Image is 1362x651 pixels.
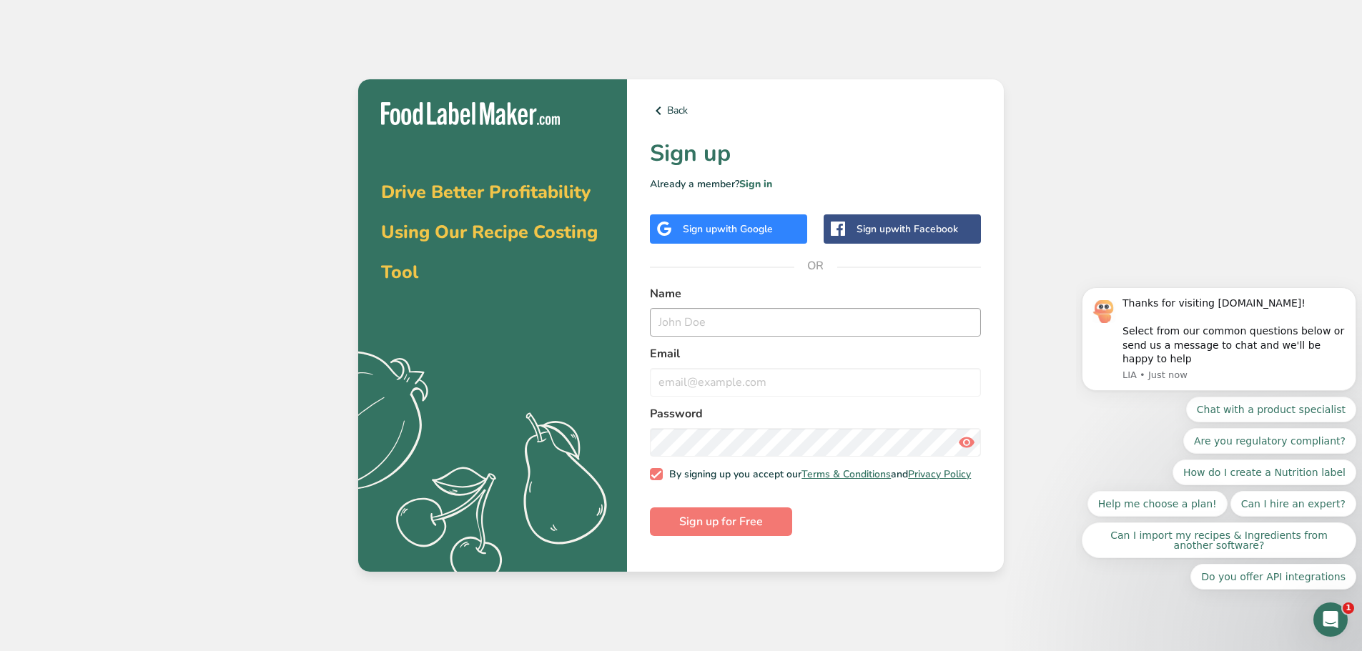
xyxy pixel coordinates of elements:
label: Password [650,405,981,422]
label: Email [650,345,981,362]
a: Terms & Conditions [801,467,891,481]
span: By signing up you accept our and [663,468,972,481]
button: Sign up for Free [650,507,792,536]
iframe: Intercom notifications message [1076,86,1362,612]
span: with Facebook [891,222,958,236]
span: with Google [717,222,773,236]
input: email@example.com [650,368,981,397]
a: Privacy Policy [908,467,971,481]
a: Sign in [739,177,772,191]
span: Drive Better Profitability Using Our Recipe Costing Tool [381,180,598,284]
h1: Sign up [650,136,981,171]
iframe: Intercom live chat [1313,602,1348,637]
span: Sign up for Free [679,513,763,530]
input: John Doe [650,308,981,337]
label: Name [650,285,981,302]
img: Food Label Maker [381,102,560,126]
span: 1 [1343,602,1354,614]
a: Back [650,102,981,119]
div: Sign up [857,222,958,237]
div: Sign up [683,222,773,237]
span: OR [794,244,837,287]
p: Already a member? [650,177,981,192]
